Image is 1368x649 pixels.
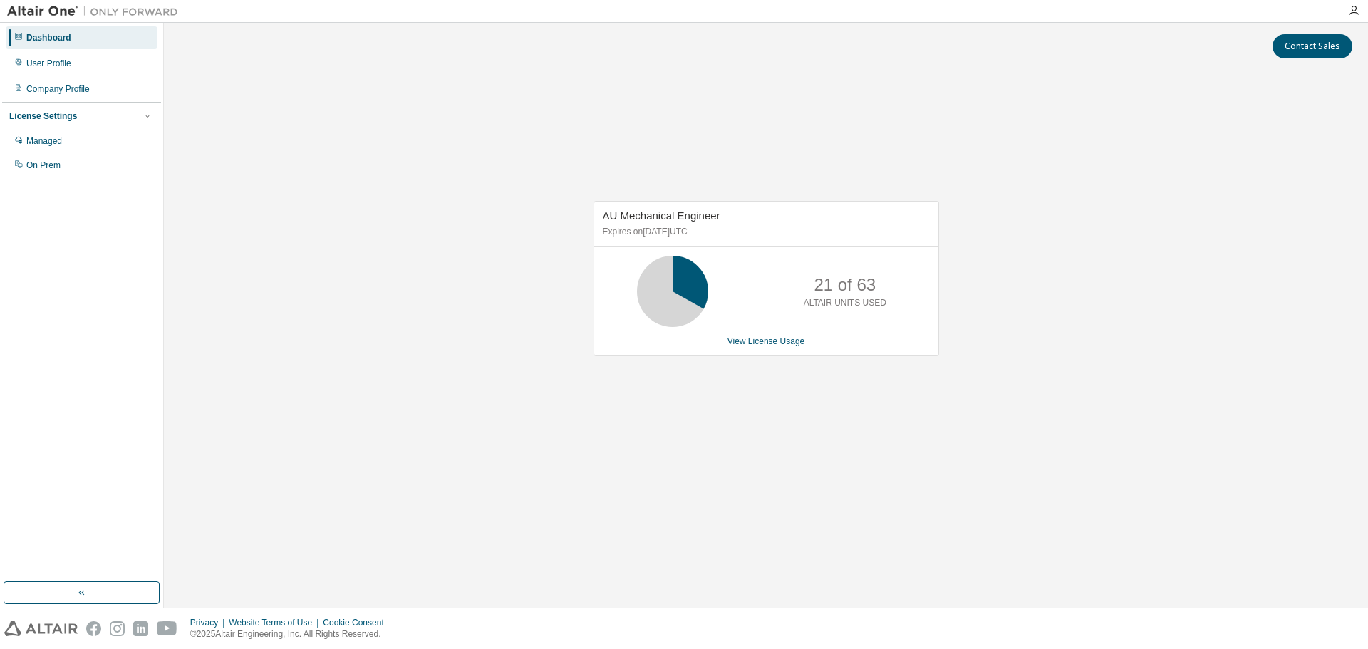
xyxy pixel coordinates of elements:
[110,621,125,636] img: instagram.svg
[26,32,71,43] div: Dashboard
[86,621,101,636] img: facebook.svg
[26,160,61,171] div: On Prem
[190,617,229,628] div: Privacy
[26,58,71,69] div: User Profile
[603,226,926,238] p: Expires on [DATE] UTC
[727,336,805,346] a: View License Usage
[9,110,77,122] div: License Settings
[26,135,62,147] div: Managed
[157,621,177,636] img: youtube.svg
[7,4,185,19] img: Altair One
[4,621,78,636] img: altair_logo.svg
[229,617,323,628] div: Website Terms of Use
[603,209,720,222] span: AU Mechanical Engineer
[323,617,392,628] div: Cookie Consent
[804,297,886,309] p: ALTAIR UNITS USED
[814,273,876,297] p: 21 of 63
[1273,34,1352,58] button: Contact Sales
[133,621,148,636] img: linkedin.svg
[26,83,90,95] div: Company Profile
[190,628,393,640] p: © 2025 Altair Engineering, Inc. All Rights Reserved.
